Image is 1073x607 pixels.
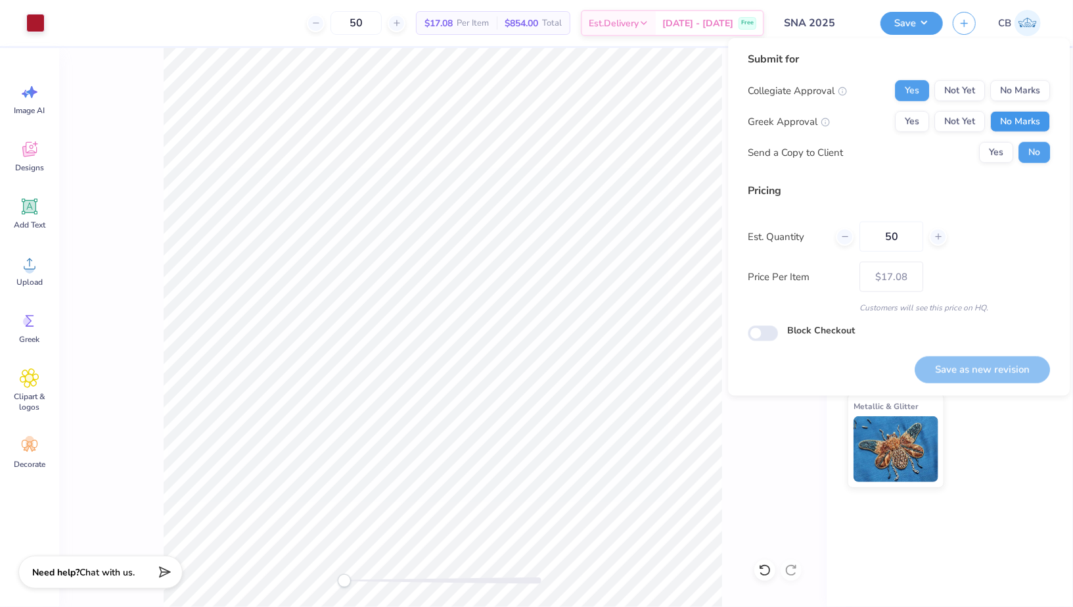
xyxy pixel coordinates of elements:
[748,302,1050,314] div: Customers will see this price on HQ.
[1018,142,1050,163] button: No
[992,10,1047,36] a: CB
[990,111,1050,132] button: No Marks
[895,111,929,132] button: Yes
[338,574,351,587] div: Accessibility label
[424,16,453,30] span: $17.08
[787,324,855,337] label: Block Checkout
[457,16,489,30] span: Per Item
[895,80,929,101] button: Yes
[979,142,1013,163] button: Yes
[774,10,871,36] input: Untitled Design
[854,416,938,482] img: Metallic & Glitter
[880,12,943,35] button: Save
[32,566,80,579] strong: Need help?
[748,114,830,130] div: Greek Approval
[934,111,985,132] button: Not Yet
[748,84,847,99] div: Collegiate Approval
[748,183,1050,199] div: Pricing
[16,277,43,287] span: Upload
[748,270,850,285] label: Price Per Item
[14,220,45,230] span: Add Text
[741,18,754,28] span: Free
[748,145,843,160] div: Send a Copy to Client
[8,391,51,412] span: Clipart & logos
[748,230,826,245] label: Est. Quantity
[859,222,923,252] input: – –
[542,16,562,30] span: Total
[662,16,733,30] span: [DATE] - [DATE]
[80,566,135,579] span: Chat with us.
[748,51,1050,67] div: Submit for
[934,80,985,101] button: Not Yet
[20,334,40,345] span: Greek
[14,105,45,116] span: Image AI
[854,399,919,413] span: Metallic & Glitter
[1015,10,1041,36] img: Chhavi Bansal
[998,16,1011,31] span: CB
[505,16,538,30] span: $854.00
[14,459,45,470] span: Decorate
[331,11,382,35] input: – –
[990,80,1050,101] button: No Marks
[589,16,639,30] span: Est. Delivery
[15,162,44,173] span: Designs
